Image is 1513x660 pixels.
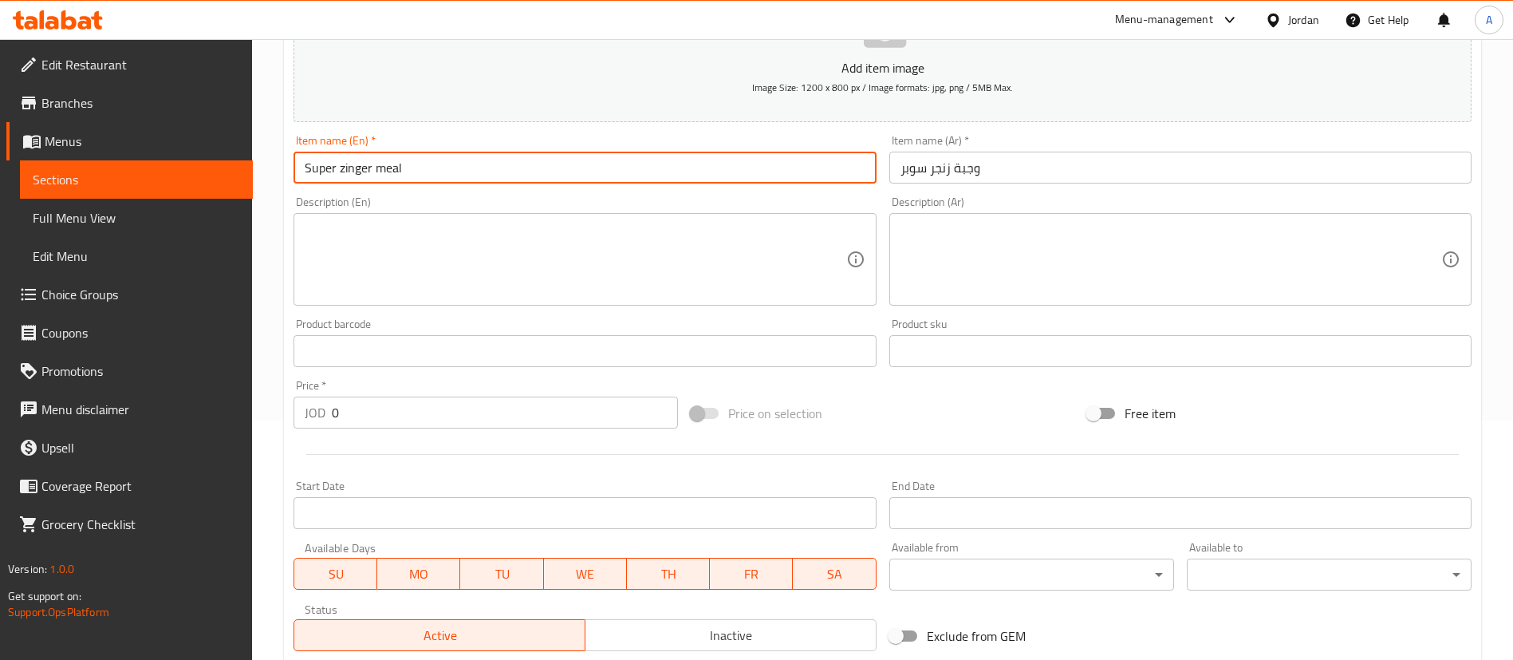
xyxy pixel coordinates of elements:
[1125,404,1176,423] span: Free item
[377,558,460,590] button: MO
[799,563,869,586] span: SA
[6,505,253,543] a: Grocery Checklist
[301,563,371,586] span: SU
[6,45,253,84] a: Edit Restaurant
[716,563,786,586] span: FR
[33,247,240,266] span: Edit Menu
[585,619,877,651] button: Inactive
[550,563,621,586] span: WE
[927,626,1026,646] span: Exclude from GEM
[889,152,1472,184] input: Enter name Ar
[1288,11,1319,29] div: Jordan
[6,467,253,505] a: Coverage Report
[710,558,793,590] button: FR
[6,429,253,467] a: Upsell
[592,624,870,647] span: Inactive
[1187,559,1472,591] div: ​
[6,122,253,160] a: Menus
[294,619,585,651] button: Active
[752,78,1013,97] span: Image Size: 1200 x 800 px / Image formats: jpg, png / 5MB Max.
[41,438,240,457] span: Upsell
[41,400,240,419] span: Menu disclaimer
[467,563,537,586] span: TU
[41,515,240,534] span: Grocery Checklist
[6,275,253,314] a: Choice Groups
[41,323,240,342] span: Coupons
[49,559,74,579] span: 1.0.0
[41,93,240,113] span: Branches
[41,285,240,304] span: Choice Groups
[8,586,81,607] span: Get support on:
[294,152,876,184] input: Enter name En
[6,84,253,122] a: Branches
[1486,11,1492,29] span: A
[793,558,876,590] button: SA
[633,563,703,586] span: TH
[305,403,325,422] p: JOD
[8,559,47,579] span: Version:
[294,558,377,590] button: SU
[41,476,240,496] span: Coverage Report
[384,563,454,586] span: MO
[332,397,678,429] input: Please enter price
[318,58,1447,77] p: Add item image
[33,170,240,189] span: Sections
[889,559,1174,591] div: ​
[1115,10,1213,30] div: Menu-management
[301,624,579,647] span: Active
[33,208,240,227] span: Full Menu View
[294,335,876,367] input: Please enter product barcode
[20,199,253,237] a: Full Menu View
[20,237,253,275] a: Edit Menu
[41,362,240,381] span: Promotions
[41,55,240,74] span: Edit Restaurant
[20,160,253,199] a: Sections
[45,132,240,151] span: Menus
[6,314,253,352] a: Coupons
[627,558,710,590] button: TH
[6,390,253,429] a: Menu disclaimer
[6,352,253,390] a: Promotions
[460,558,543,590] button: TU
[8,602,109,622] a: Support.OpsPlatform
[544,558,627,590] button: WE
[728,404,822,423] span: Price on selection
[889,335,1472,367] input: Please enter product sku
